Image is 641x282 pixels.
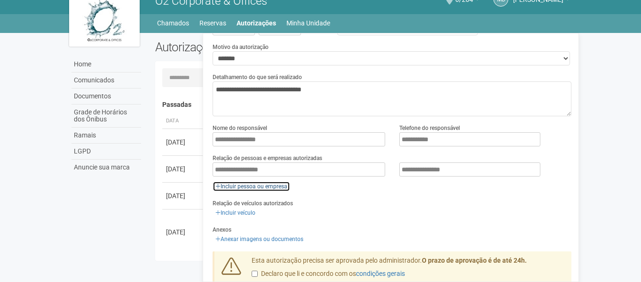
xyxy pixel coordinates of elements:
[213,234,306,244] a: Anexar imagens ou documentos
[71,144,141,160] a: LGPD
[162,101,565,108] h4: Passadas
[199,16,226,30] a: Reservas
[213,181,290,192] a: Incluir pessoa ou empresa
[399,124,460,132] label: Telefone do responsável
[237,16,276,30] a: Autorizações
[166,137,201,147] div: [DATE]
[71,89,141,105] a: Documentos
[252,271,258,277] input: Declaro que li e concordo com oscondições gerais
[356,270,405,277] a: condições gerais
[213,226,231,234] label: Anexos
[213,73,302,81] label: Detalhamento do que será realizado
[155,40,356,54] h2: Autorizações
[213,154,322,162] label: Relação de pessoas e empresas autorizadas
[71,128,141,144] a: Ramais
[166,227,201,237] div: [DATE]
[252,269,405,279] label: Declaro que li e concordo com os
[166,191,201,201] div: [DATE]
[157,16,189,30] a: Chamados
[213,208,258,218] a: Incluir veículo
[166,164,201,174] div: [DATE]
[422,257,527,264] strong: O prazo de aprovação é de até 24h.
[213,124,267,132] label: Nome do responsável
[286,16,330,30] a: Minha Unidade
[71,160,141,175] a: Anuncie sua marca
[71,56,141,73] a: Home
[71,73,141,89] a: Comunicados
[213,43,269,51] label: Motivo da autorização
[213,199,293,208] label: Relação de veículos autorizados
[71,105,141,128] a: Grade de Horários dos Ônibus
[162,113,205,129] th: Data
